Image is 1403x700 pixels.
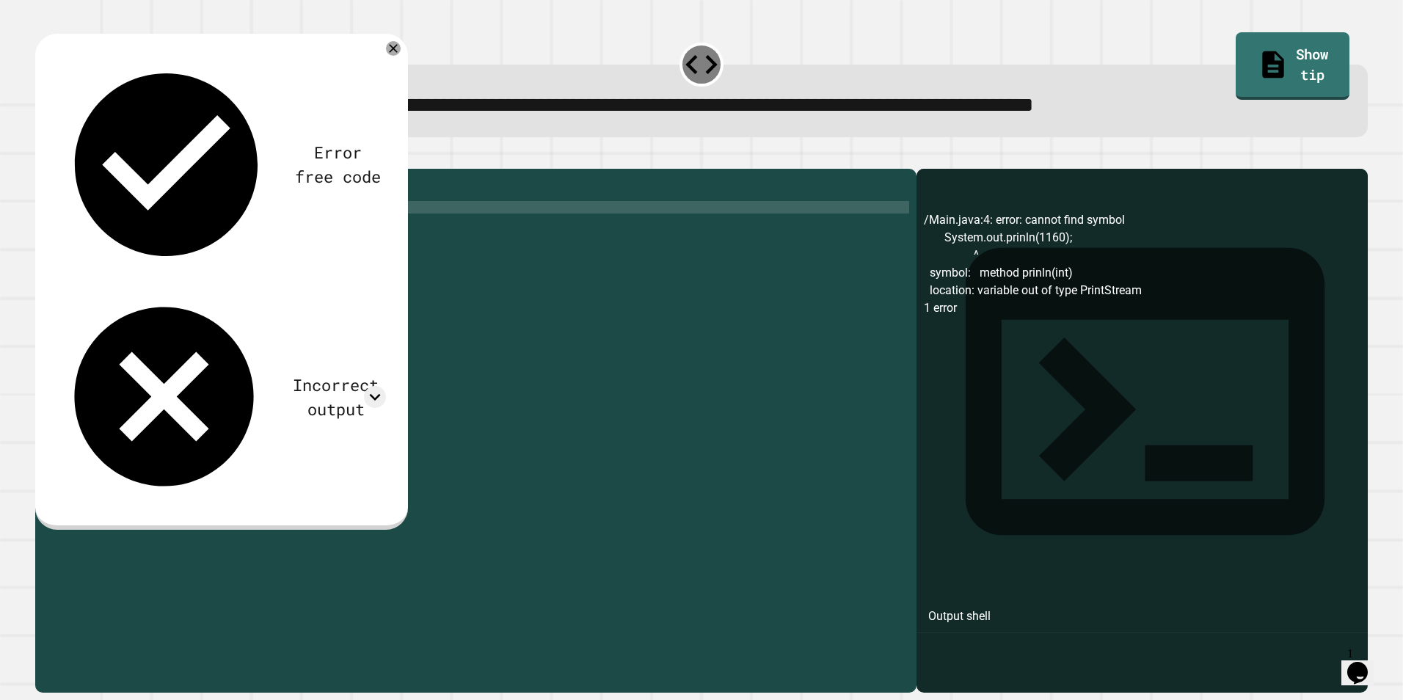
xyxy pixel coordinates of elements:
a: Show tip [1236,32,1349,100]
iframe: chat widget [1341,641,1388,685]
div: Incorrect output [286,373,386,421]
div: Error free code [291,140,386,189]
div: /Main.java:4: error: cannot find symbol System.out.prinln(1160); ^ symbol: method prinln(int) loc... [924,211,1360,693]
